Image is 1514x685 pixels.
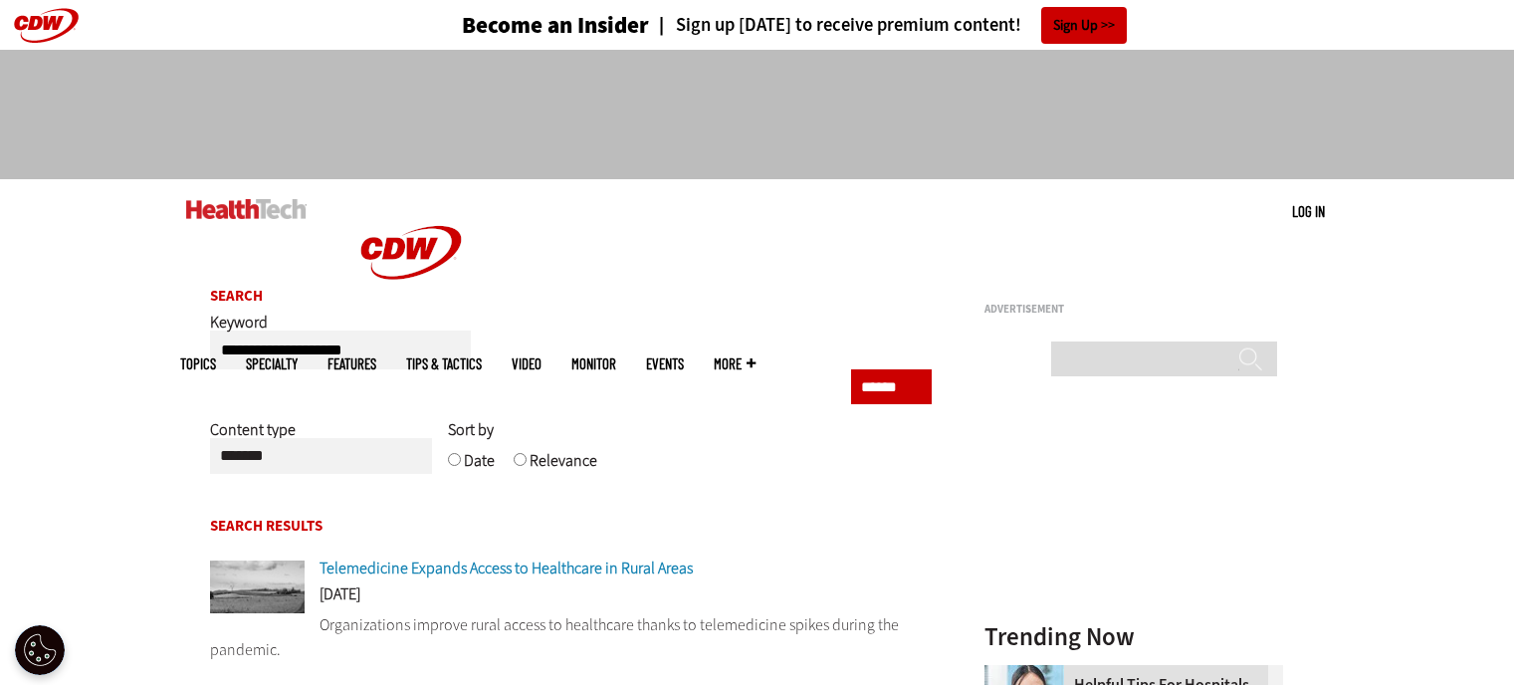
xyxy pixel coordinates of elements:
[448,419,494,440] span: Sort by
[1041,7,1127,44] a: Sign Up
[571,356,616,371] a: MonITor
[210,612,933,663] p: Organizations improve rural access to healthcare thanks to telemedicine spikes during the pandemic.
[406,356,482,371] a: Tips & Tactics
[210,586,933,612] div: [DATE]
[210,519,933,534] h2: Search Results
[395,70,1120,159] iframe: advertisement
[984,624,1283,649] h3: Trending Now
[649,16,1021,35] a: Sign up [DATE] to receive premium content!
[646,356,684,371] a: Events
[984,665,1074,681] a: Doctor using phone to dictate to tablet
[1292,201,1325,222] div: User menu
[512,356,541,371] a: Video
[327,356,376,371] a: Features
[464,450,495,486] label: Date
[210,561,305,613] img: Telemedicine Expands Access to Healthcare in Rural Areas
[984,323,1283,571] iframe: advertisement
[462,14,649,37] h3: Become an Insider
[320,558,693,578] a: Telemedicine Expands Access to Healthcare in Rural Areas
[186,199,307,219] img: Home
[336,179,486,327] img: Home
[336,311,486,332] a: CDW
[15,625,65,675] div: Cookie Settings
[1292,202,1325,220] a: Log in
[246,356,298,371] span: Specialty
[530,450,597,486] label: Relevance
[387,14,649,37] a: Become an Insider
[714,356,756,371] span: More
[15,625,65,675] button: Open Preferences
[210,419,296,455] label: Content type
[180,356,216,371] span: Topics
